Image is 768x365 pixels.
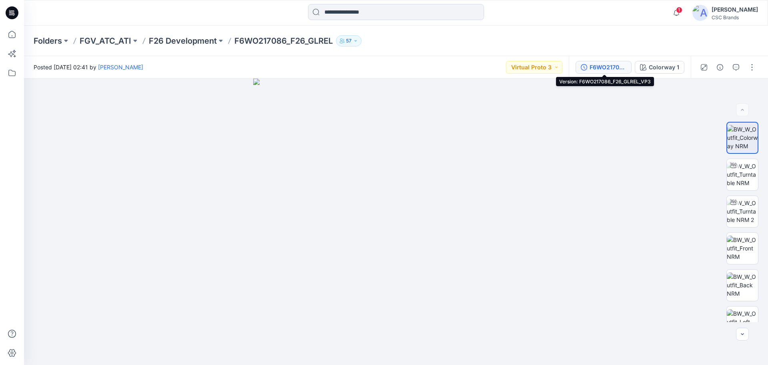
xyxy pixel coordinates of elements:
img: BW_W_Outfit_Colorway NRM [727,125,758,150]
div: F6WO217086_F26_GLREL_VP3 [590,63,626,72]
button: F6WO217086_F26_GLREL_VP3 [576,61,632,74]
img: BW_W_Outfit_Turntable NRM [727,162,758,187]
button: Colorway 1 [635,61,684,74]
p: 57 [346,36,352,45]
img: BW_W_Outfit_Left NRM [727,309,758,335]
button: Details [714,61,726,74]
a: Folders [34,35,62,46]
span: 1 [676,7,682,13]
div: CSC Brands [712,14,758,20]
button: 57 [336,35,362,46]
div: Colorway 1 [649,63,679,72]
img: BW_W_Outfit_Turntable NRM 2 [727,199,758,224]
img: eyJhbGciOiJIUzI1NiIsImtpZCI6IjAiLCJzbHQiOiJzZXMiLCJ0eXAiOiJKV1QifQ.eyJkYXRhIjp7InR5cGUiOiJzdG9yYW... [253,79,539,365]
img: avatar [692,5,708,21]
a: F26 Development [149,35,217,46]
img: BW_W_Outfit_Front NRM [727,236,758,261]
span: Posted [DATE] 02:41 by [34,63,143,71]
div: [PERSON_NAME] [712,5,758,14]
img: BW_W_Outfit_Back NRM [727,272,758,298]
a: [PERSON_NAME] [98,64,143,71]
a: FGV_ATC_ATI [80,35,131,46]
p: F6WO217086_F26_GLREL [234,35,333,46]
